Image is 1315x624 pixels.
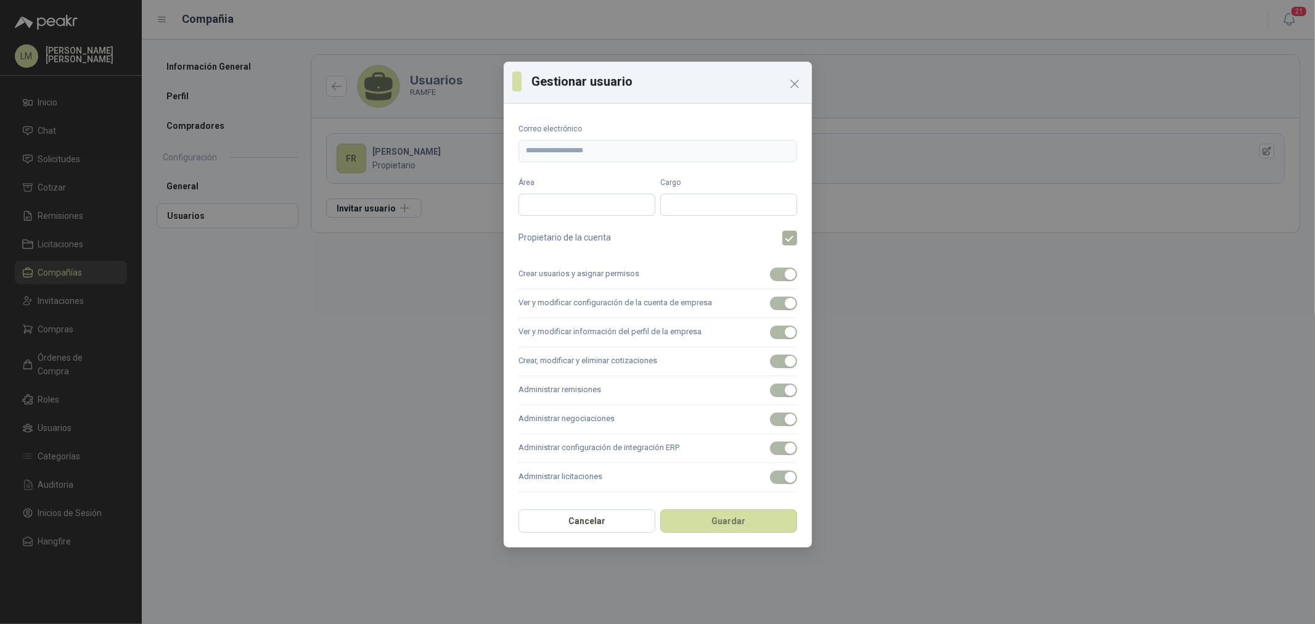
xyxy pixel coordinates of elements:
[518,434,797,463] label: Administrar configuración de integración ERP
[770,268,797,281] button: Crear usuarios y asignar permisos
[660,177,797,189] label: Cargo
[518,405,797,434] label: Administrar negociaciones
[770,297,797,310] button: Ver y modificar configuración de la cuenta de empresa
[518,509,655,533] button: Cancelar
[518,347,797,376] label: Crear, modificar y eliminar cotizaciones
[770,441,797,455] button: Administrar configuración de integración ERP
[770,470,797,484] button: Administrar licitaciones
[785,74,805,94] button: Close
[518,260,797,289] label: Crear usuarios y asignar permisos
[518,123,797,135] label: Correo electrónico
[770,355,797,368] button: Crear, modificar y eliminar cotizaciones
[518,289,797,318] label: Ver y modificar configuración de la cuenta de empresa
[770,384,797,397] button: Administrar remisiones
[660,509,797,533] button: Guardar
[770,413,797,426] button: Administrar negociaciones
[518,376,797,405] label: Administrar remisiones
[518,318,797,347] label: Ver y modificar información del perfil de la empresa
[531,72,803,91] h3: Gestionar usuario
[518,177,655,189] label: Área
[518,231,611,245] p: Propietario de la cuenta
[770,326,797,339] button: Ver y modificar información del perfil de la empresa
[518,463,797,492] label: Administrar licitaciones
